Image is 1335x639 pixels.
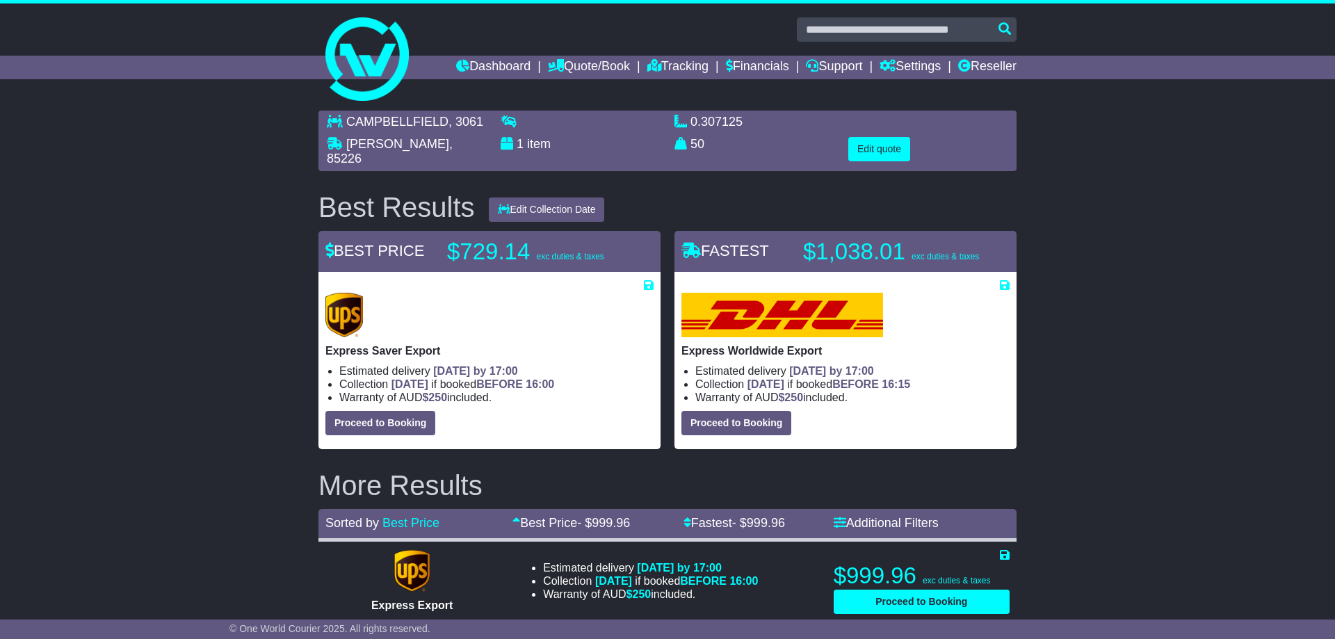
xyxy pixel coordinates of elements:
span: $ [422,391,447,403]
li: Warranty of AUD included. [339,391,654,404]
span: 250 [428,391,447,403]
button: Edit Collection Date [489,197,605,222]
li: Collection [695,378,1010,391]
li: Collection [339,378,654,391]
span: [DATE] by 17:00 [637,562,722,574]
a: Best Price- $999.96 [512,516,630,530]
button: Proceed to Booking [834,590,1010,614]
span: BEFORE [476,378,523,390]
span: 999.96 [592,516,630,530]
span: [DATE] by 17:00 [433,365,518,377]
span: 999.96 [747,516,785,530]
span: - $ [577,516,630,530]
a: Financials [726,56,789,79]
span: 0.307125 [690,115,743,129]
span: BEFORE [680,575,727,587]
img: UPS (new): Express Export [394,550,429,592]
img: DHL: Express Worldwide Export [681,293,883,337]
span: if booked [747,378,910,390]
span: [DATE] [391,378,428,390]
span: if booked [391,378,554,390]
a: Support [806,56,862,79]
span: [DATE] by 17:00 [789,365,874,377]
span: © One World Courier 2025. All rights reserved. [229,623,430,634]
span: CAMPBELLFIELD [346,115,448,129]
p: Express Worldwide Export [681,344,1010,357]
span: Sorted by [325,516,379,530]
span: 16:00 [526,378,554,390]
li: Estimated delivery [339,364,654,378]
li: Warranty of AUD included. [695,391,1010,404]
li: Estimated delivery [695,364,1010,378]
img: UPS (new): Express Saver Export [325,293,363,337]
span: 16:00 [729,575,758,587]
span: 1 [517,137,524,151]
p: $729.14 [447,238,621,266]
span: FASTEST [681,242,769,259]
li: Estimated delivery [543,561,758,574]
span: 50 [690,137,704,151]
span: [DATE] [747,378,784,390]
span: BEST PRICE [325,242,424,259]
span: [DATE] [595,575,632,587]
span: 250 [784,391,803,403]
span: 250 [633,588,652,600]
span: item [527,137,551,151]
span: , 3061 [448,115,483,129]
span: if booked [595,575,758,587]
p: $999.96 [834,562,1010,590]
span: exc duties & taxes [536,252,604,261]
span: , 85226 [327,137,453,166]
span: BEFORE [832,378,879,390]
span: Express Export [371,599,453,611]
a: Additional Filters [834,516,939,530]
span: [PERSON_NAME] [346,137,449,151]
button: Proceed to Booking [681,411,791,435]
span: 16:15 [882,378,910,390]
p: $1,038.01 [803,238,979,266]
h2: More Results [318,470,1017,501]
li: Collection [543,574,758,588]
a: Settings [880,56,941,79]
span: - $ [732,516,785,530]
button: Edit quote [848,137,910,161]
li: Warranty of AUD included. [543,588,758,601]
a: Reseller [958,56,1017,79]
span: exc duties & taxes [923,576,990,585]
span: $ [626,588,652,600]
span: $ [778,391,803,403]
span: exc duties & taxes [912,252,979,261]
a: Quote/Book [548,56,630,79]
a: Tracking [647,56,709,79]
div: Best Results [311,192,482,223]
p: Express Saver Export [325,344,654,357]
a: Best Price [382,516,439,530]
a: Fastest- $999.96 [683,516,785,530]
a: Dashboard [456,56,531,79]
button: Proceed to Booking [325,411,435,435]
